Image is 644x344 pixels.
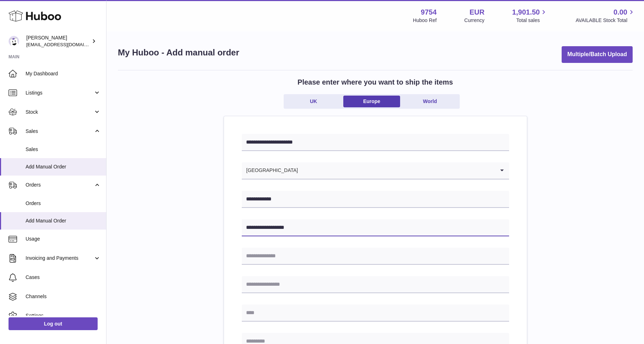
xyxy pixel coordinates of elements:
[118,47,239,58] h1: My Huboo - Add manual order
[469,7,484,17] strong: EUR
[26,255,93,262] span: Invoicing and Payments
[26,312,101,319] span: Settings
[575,7,635,24] a: 0.00 AVAILABLE Stock Total
[9,317,98,330] a: Log out
[516,17,548,24] span: Total sales
[26,200,101,207] span: Orders
[562,46,633,63] button: Multiple/Batch Upload
[26,109,93,115] span: Stock
[26,70,101,77] span: My Dashboard
[421,7,437,17] strong: 9754
[413,17,437,24] div: Huboo Ref
[285,96,342,107] a: UK
[26,90,93,96] span: Listings
[26,42,104,47] span: [EMAIL_ADDRESS][DOMAIN_NAME]
[613,7,627,17] span: 0.00
[26,293,101,300] span: Channels
[26,236,101,242] span: Usage
[26,163,101,170] span: Add Manual Order
[242,162,299,179] span: [GEOGRAPHIC_DATA]
[575,17,635,24] span: AVAILABLE Stock Total
[464,17,485,24] div: Currency
[298,77,453,87] h2: Please enter where you want to ship the items
[26,34,90,48] div: [PERSON_NAME]
[26,128,93,135] span: Sales
[26,182,93,188] span: Orders
[26,217,101,224] span: Add Manual Order
[512,7,540,17] span: 1,901.50
[9,36,19,47] img: info@fieldsluxury.london
[26,146,101,153] span: Sales
[343,96,400,107] a: Europe
[402,96,458,107] a: World
[298,162,495,179] input: Search for option
[512,7,548,24] a: 1,901.50 Total sales
[242,162,509,179] div: Search for option
[26,274,101,281] span: Cases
